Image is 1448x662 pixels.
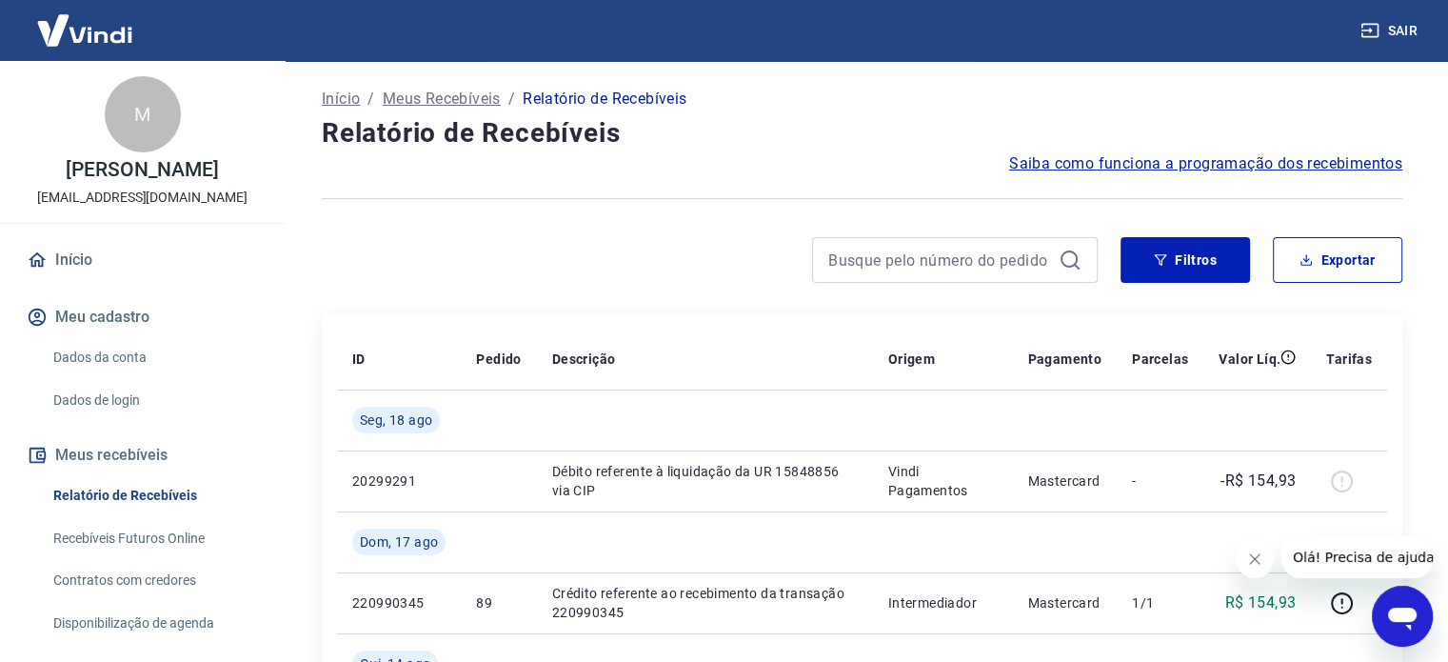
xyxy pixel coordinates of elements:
[476,350,521,369] p: Pedido
[352,593,446,612] p: 220990345
[1281,536,1433,578] iframe: Mensagem da empresa
[1357,13,1425,49] button: Sair
[1121,237,1250,283] button: Filtros
[222,112,306,125] div: Palavras-chave
[1273,237,1402,283] button: Exportar
[1225,592,1297,614] p: R$ 154,93
[352,471,446,491] p: 20299291
[50,50,272,65] div: [PERSON_NAME]: [DOMAIN_NAME]
[46,561,262,600] a: Contratos com credores
[30,50,46,65] img: website_grey.svg
[1372,586,1433,647] iframe: Botão para abrir a janela de mensagens
[552,462,858,500] p: Débito referente à liquidação da UR 15848856 via CIP
[11,13,160,29] span: Olá! Precisa de ajuda?
[552,350,616,369] p: Descrição
[30,30,46,46] img: logo_orange.svg
[828,246,1051,274] input: Busque pelo número do pedido
[352,350,366,369] p: ID
[37,188,248,208] p: [EMAIL_ADDRESS][DOMAIN_NAME]
[23,296,262,338] button: Meu cadastro
[79,110,94,126] img: tab_domain_overview_orange.svg
[383,88,501,110] a: Meus Recebíveis
[888,350,935,369] p: Origem
[23,239,262,281] a: Início
[46,476,262,515] a: Relatório de Recebíveis
[1009,152,1402,175] a: Saiba como funciona a programação dos recebimentos
[360,411,432,430] span: Seg, 18 ago
[476,593,521,612] p: 89
[46,338,262,377] a: Dados da conta
[46,519,262,558] a: Recebíveis Futuros Online
[1027,471,1101,491] p: Mastercard
[105,76,181,152] div: M
[552,584,858,622] p: Crédito referente ao recebimento da transação 220990345
[360,532,438,552] span: Dom, 17 ago
[322,88,360,110] a: Início
[888,593,998,612] p: Intermediador
[66,160,218,180] p: [PERSON_NAME]
[201,110,216,126] img: tab_keywords_by_traffic_grey.svg
[1132,471,1188,491] p: -
[367,88,374,110] p: /
[1219,350,1280,369] p: Valor Líq.
[46,381,262,420] a: Dados de login
[1132,350,1188,369] p: Parcelas
[23,1,147,59] img: Vindi
[53,30,93,46] div: v 4.0.25
[100,112,146,125] div: Domínio
[1027,593,1101,612] p: Mastercard
[23,434,262,476] button: Meus recebíveis
[1220,470,1296,492] p: -R$ 154,93
[523,88,686,110] p: Relatório de Recebíveis
[322,114,1402,152] h4: Relatório de Recebíveis
[1027,350,1101,369] p: Pagamento
[1132,593,1188,612] p: 1/1
[508,88,515,110] p: /
[46,604,262,643] a: Disponibilização de agenda
[888,462,998,500] p: Vindi Pagamentos
[1326,350,1372,369] p: Tarifas
[1236,540,1274,578] iframe: Fechar mensagem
